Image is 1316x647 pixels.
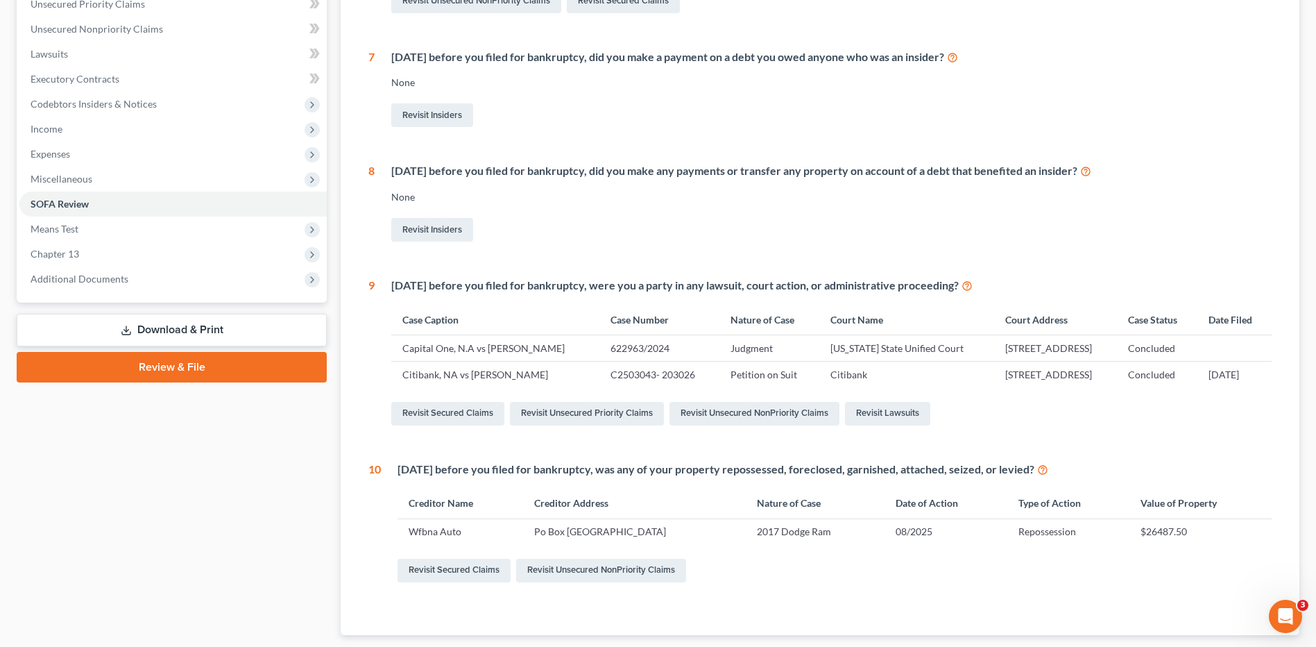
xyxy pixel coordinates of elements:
[391,362,599,388] td: Citibank, NA vs [PERSON_NAME]
[1197,305,1272,335] th: Date Filed
[391,103,473,127] a: Revisit Insiders
[599,335,719,362] td: 622963/2024
[885,489,1007,519] th: Date of Action
[1117,362,1197,388] td: Concluded
[510,402,664,426] a: Revisit Unsecured Priority Claims
[31,123,62,135] span: Income
[1129,489,1272,519] th: Value of Property
[523,489,746,519] th: Creditor Address
[994,305,1117,335] th: Court Address
[1269,600,1302,633] iframe: Intercom live chat
[17,352,327,383] a: Review & File
[391,305,599,335] th: Case Caption
[746,489,885,519] th: Nature of Case
[719,305,819,335] th: Nature of Case
[1297,600,1308,611] span: 3
[398,519,523,545] td: Wfbna Auto
[31,248,79,260] span: Chapter 13
[31,48,68,60] span: Lawsuits
[368,163,375,244] div: 8
[31,98,157,110] span: Codebtors Insiders & Notices
[719,362,819,388] td: Petition on Suit
[19,192,327,217] a: SOFA Review
[1007,489,1129,519] th: Type of Action
[398,462,1272,478] div: [DATE] before you filed for bankruptcy, was any of your property repossessed, foreclosed, garnish...
[599,362,719,388] td: C2503043- 203026
[391,163,1272,179] div: [DATE] before you filed for bankruptcy, did you make any payments or transfer any property on acc...
[17,314,327,346] a: Download & Print
[31,73,119,85] span: Executory Contracts
[391,335,599,362] td: Capital One, N.A vs [PERSON_NAME]
[391,190,1272,204] div: None
[19,42,327,67] a: Lawsuits
[523,519,746,545] td: Po Box [GEOGRAPHIC_DATA]
[368,462,381,585] div: 10
[516,559,686,582] a: Revisit Unsecured NonPriority Claims
[398,489,523,519] th: Creditor Name
[31,173,92,185] span: Miscellaneous
[994,362,1117,388] td: [STREET_ADDRESS]
[1117,305,1197,335] th: Case Status
[669,402,839,426] a: Revisit Unsecured NonPriority Claims
[19,67,327,92] a: Executory Contracts
[391,218,473,242] a: Revisit Insiders
[1007,519,1129,545] td: Repossession
[819,362,994,388] td: Citibank
[599,305,719,335] th: Case Number
[31,273,128,285] span: Additional Documents
[391,278,1272,294] div: [DATE] before you filed for bankruptcy, were you a party in any lawsuit, court action, or adminis...
[391,49,1272,65] div: [DATE] before you filed for bankruptcy, did you make a payment on a debt you owed anyone who was ...
[885,519,1007,545] td: 08/2025
[845,402,930,426] a: Revisit Lawsuits
[746,519,885,545] td: 2017 Dodge Ram
[19,17,327,42] a: Unsecured Nonpriority Claims
[994,335,1117,362] td: [STREET_ADDRESS]
[368,49,375,131] div: 7
[368,278,375,428] div: 9
[31,148,70,160] span: Expenses
[819,305,994,335] th: Court Name
[1117,335,1197,362] td: Concluded
[391,76,1272,90] div: None
[398,559,511,582] a: Revisit Secured Claims
[31,223,78,235] span: Means Test
[31,198,89,210] span: SOFA Review
[719,335,819,362] td: Judgment
[391,402,504,426] a: Revisit Secured Claims
[31,23,163,35] span: Unsecured Nonpriority Claims
[1129,519,1272,545] td: $26487.50
[819,335,994,362] td: [US_STATE] State Unified Court
[1197,362,1272,388] td: [DATE]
